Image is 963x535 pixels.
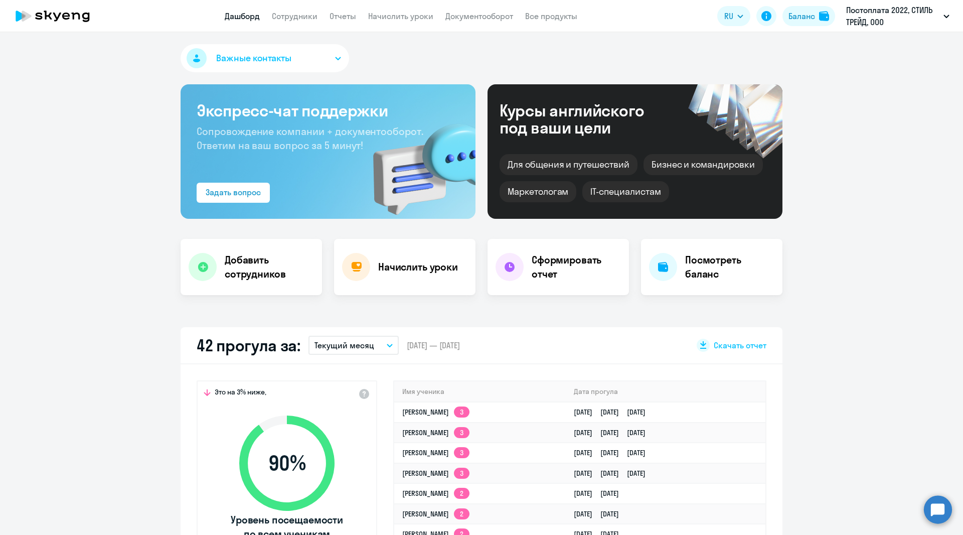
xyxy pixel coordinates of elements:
[454,427,469,438] app-skyeng-badge: 3
[454,468,469,479] app-skyeng-badge: 3
[197,183,270,203] button: Задать вопрос
[454,488,469,499] app-skyeng-badge: 2
[566,381,765,402] th: Дата прогула
[402,489,469,498] a: [PERSON_NAME]2
[500,102,671,136] div: Курсы английского под ваши цели
[644,154,763,175] div: Бизнес и командировки
[846,4,939,28] p: Постоплата 2022, СТИЛЬ ТРЕЙД, ООО
[574,428,654,437] a: [DATE][DATE][DATE]
[197,125,423,152] span: Сопровождение компании + документооборот. Ответим на ваш вопрос за 5 минут!
[402,469,469,478] a: [PERSON_NAME]3
[574,448,654,457] a: [DATE][DATE][DATE]
[574,408,654,417] a: [DATE][DATE][DATE]
[206,186,261,198] div: Задать вопрос
[402,428,469,437] a: [PERSON_NAME]3
[841,4,954,28] button: Постоплата 2022, СТИЛЬ ТРЕЙД, ООО
[714,340,766,351] span: Скачать отчет
[197,335,300,355] h2: 42 прогула за:
[525,11,577,21] a: Все продукты
[308,336,399,355] button: Текущий месяц
[685,253,774,281] h4: Посмотреть баланс
[402,509,469,518] a: [PERSON_NAME]2
[788,10,815,22] div: Баланс
[454,447,469,458] app-skyeng-badge: 3
[272,11,317,21] a: Сотрудники
[574,509,627,518] a: [DATE][DATE]
[368,11,433,21] a: Начислить уроки
[225,253,314,281] h4: Добавить сотрудников
[407,340,460,351] span: [DATE] — [DATE]
[500,154,637,175] div: Для общения и путешествий
[582,181,669,202] div: IT-специалистам
[394,381,566,402] th: Имя ученика
[330,11,356,21] a: Отчеты
[225,11,260,21] a: Дашборд
[314,339,374,351] p: Текущий месяц
[574,489,627,498] a: [DATE][DATE]
[819,11,829,21] img: balance
[229,451,345,475] span: 90 %
[532,253,621,281] h4: Сформировать отчет
[402,408,469,417] a: [PERSON_NAME]3
[378,260,458,274] h4: Начислить уроки
[181,44,349,72] button: Важные контакты
[717,6,750,26] button: RU
[216,52,291,65] span: Важные контакты
[402,448,469,457] a: [PERSON_NAME]3
[782,6,835,26] button: Балансbalance
[215,387,266,399] span: Это на 3% ниже,
[500,181,576,202] div: Маркетологам
[359,106,475,219] img: bg-img
[454,407,469,418] app-skyeng-badge: 3
[197,100,459,120] h3: Экспресс-чат поддержки
[574,469,654,478] a: [DATE][DATE][DATE]
[724,10,733,22] span: RU
[445,11,513,21] a: Документооборот
[454,508,469,519] app-skyeng-badge: 2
